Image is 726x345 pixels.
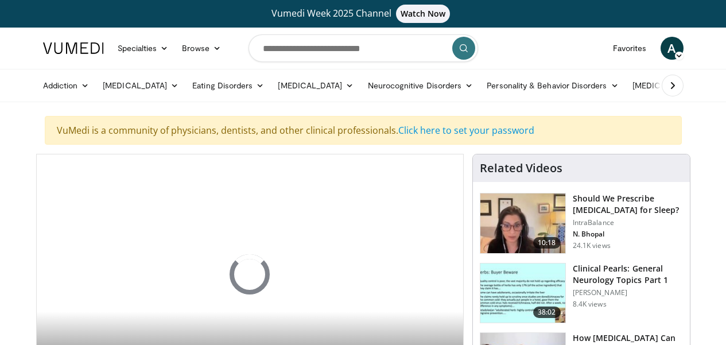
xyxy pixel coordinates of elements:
a: [MEDICAL_DATA] [96,74,185,97]
h3: Clinical Pearls: General Neurology Topics Part 1 [573,263,683,286]
a: Eating Disorders [185,74,271,97]
a: Click here to set your password [398,124,534,137]
a: 38:02 Clinical Pearls: General Neurology Topics Part 1 [PERSON_NAME] 8.4K views [480,263,683,324]
h4: Related Videos [480,161,562,175]
div: VuMedi is a community of physicians, dentists, and other clinical professionals. [45,116,682,145]
a: Specialties [111,37,176,60]
a: Favorites [606,37,654,60]
span: 10:18 [533,237,561,249]
a: Personality & Behavior Disorders [480,74,625,97]
a: Addiction [36,74,96,97]
a: A [661,37,684,60]
img: f7087805-6d6d-4f4e-b7c8-917543aa9d8d.150x105_q85_crop-smart_upscale.jpg [480,193,565,253]
input: Search topics, interventions [249,34,478,62]
a: Neurocognitive Disorders [361,74,480,97]
p: N. Bhopal [573,230,683,239]
img: 91ec4e47-6cc3-4d45-a77d-be3eb23d61cb.150x105_q85_crop-smart_upscale.jpg [480,263,565,323]
a: Vumedi Week 2025 ChannelWatch Now [45,5,682,23]
img: VuMedi Logo [43,42,104,54]
a: 10:18 Should We Prescribe [MEDICAL_DATA] for Sleep? IntraBalance N. Bhopal 24.1K views [480,193,683,254]
span: Watch Now [396,5,451,23]
p: [PERSON_NAME] [573,288,683,297]
a: Browse [175,37,228,60]
p: IntraBalance [573,218,683,227]
p: 24.1K views [573,241,611,250]
p: 8.4K views [573,300,607,309]
a: [MEDICAL_DATA] [271,74,360,97]
h3: Should We Prescribe [MEDICAL_DATA] for Sleep? [573,193,683,216]
span: 38:02 [533,307,561,318]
